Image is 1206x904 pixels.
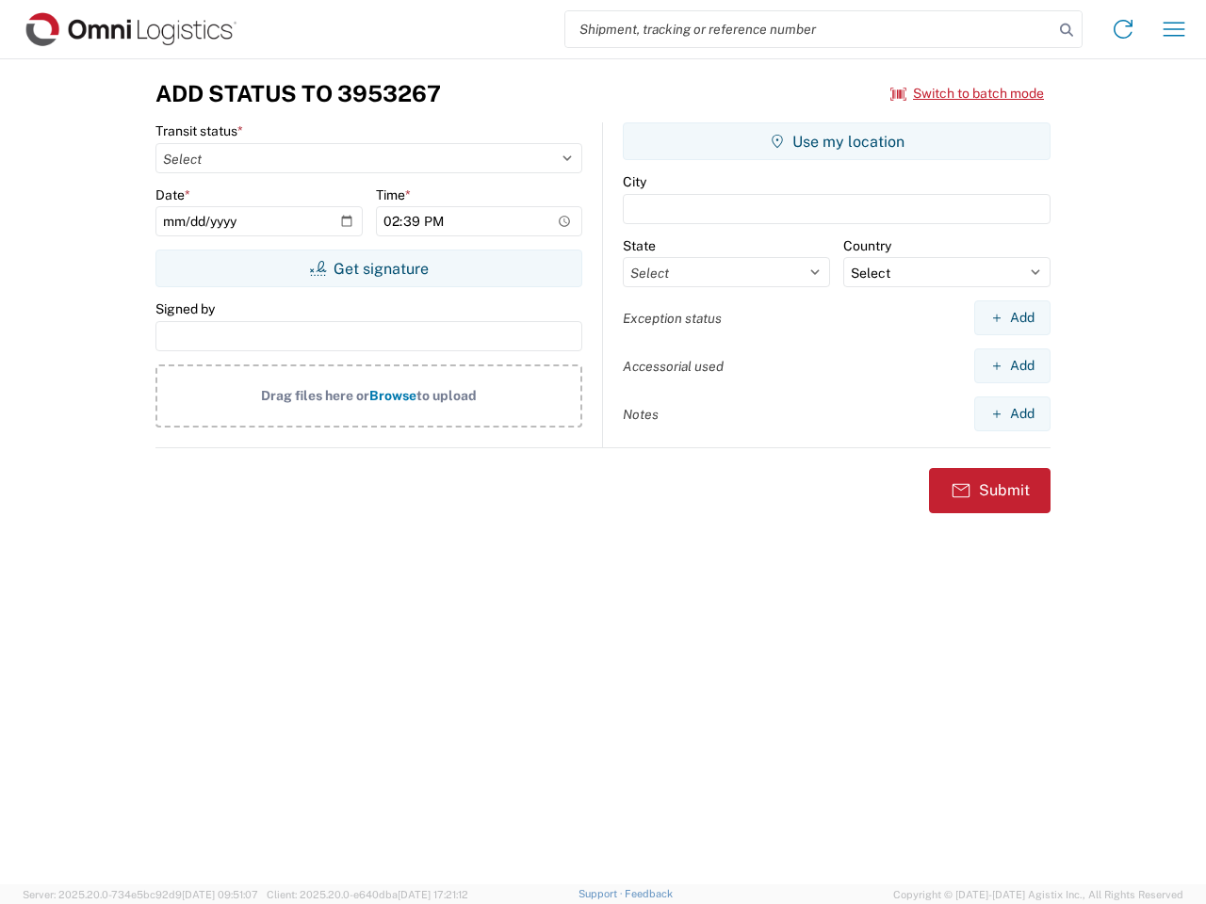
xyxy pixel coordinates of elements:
[974,396,1051,431] button: Add
[267,889,468,900] span: Client: 2025.20.0-e640dba
[623,237,656,254] label: State
[843,237,891,254] label: Country
[155,250,582,287] button: Get signature
[369,388,416,403] span: Browse
[398,889,468,900] span: [DATE] 17:21:12
[974,348,1051,383] button: Add
[155,186,190,203] label: Date
[623,406,659,423] label: Notes
[565,11,1053,47] input: Shipment, tracking or reference number
[376,186,411,203] label: Time
[416,388,477,403] span: to upload
[182,889,258,900] span: [DATE] 09:51:07
[155,122,243,139] label: Transit status
[579,888,626,899] a: Support
[155,80,441,107] h3: Add Status to 3953267
[623,173,646,190] label: City
[155,300,215,317] label: Signed by
[261,388,369,403] span: Drag files here or
[623,310,722,327] label: Exception status
[625,888,673,899] a: Feedback
[623,358,724,375] label: Accessorial used
[23,889,258,900] span: Server: 2025.20.0-734e5bc92d9
[974,300,1051,335] button: Add
[893,886,1183,903] span: Copyright © [DATE]-[DATE] Agistix Inc., All Rights Reserved
[623,122,1051,160] button: Use my location
[890,78,1044,109] button: Switch to batch mode
[929,468,1051,513] button: Submit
